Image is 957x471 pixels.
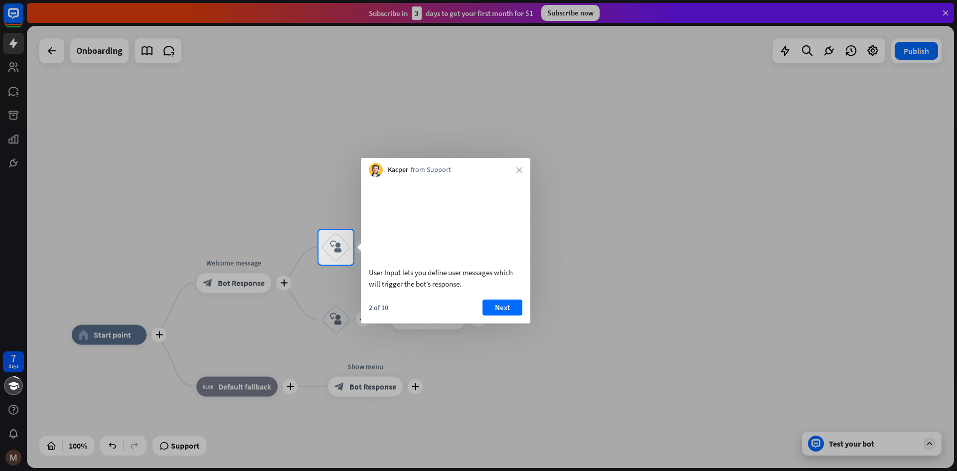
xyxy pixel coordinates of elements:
[388,165,408,175] span: Kacper
[369,267,522,290] div: User Input lets you define user messages which will trigger the bot’s response.
[369,303,388,312] div: 2 of 10
[516,167,522,173] i: close
[411,165,451,175] span: from Support
[330,241,342,253] i: block_user_input
[482,300,522,315] button: Next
